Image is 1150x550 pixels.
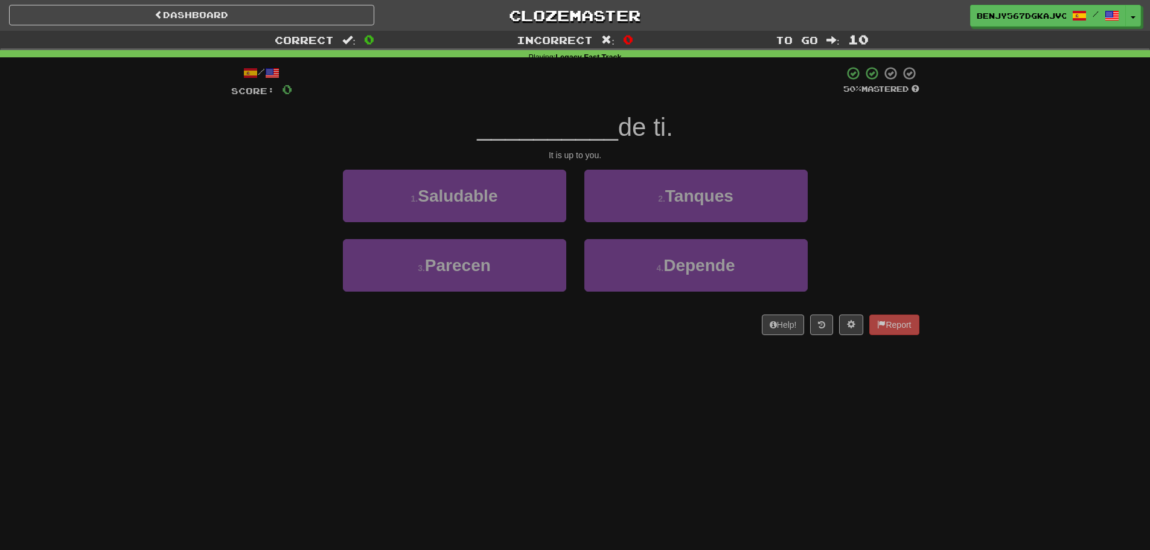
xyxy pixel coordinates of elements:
span: To go [776,34,818,46]
span: Depende [663,256,735,275]
a: Dashboard [9,5,374,25]
div: It is up to you. [231,149,919,161]
button: 3.Parecen [343,239,566,292]
button: 1.Saludable [343,170,566,222]
div: / [231,66,292,81]
a: Clozemaster [392,5,758,26]
div: Mastered [843,84,919,95]
span: / [1093,10,1099,18]
span: Parecen [425,256,491,275]
span: : [601,35,615,45]
span: Incorrect [517,34,593,46]
small: 1 . [411,194,418,203]
span: 0 [282,82,292,97]
small: 2 . [658,194,665,203]
span: Score: [231,86,275,96]
a: benjy567dgkajvca / [970,5,1126,27]
button: Help! [762,315,805,335]
span: : [826,35,840,45]
span: benjy567dgkajvca [977,10,1066,21]
button: 2.Tanques [584,170,808,222]
span: 50 % [843,84,861,94]
button: Report [869,315,919,335]
button: Round history (alt+y) [810,315,833,335]
span: de ti. [618,113,673,141]
span: Saludable [418,187,497,205]
small: 4 . [657,263,664,273]
strong: Legacy Fast Track [555,53,621,62]
span: 10 [848,32,869,46]
small: 3 . [418,263,425,273]
span: Tanques [665,187,733,205]
span: __________ [477,113,618,141]
span: 0 [364,32,374,46]
span: 0 [623,32,633,46]
span: : [342,35,356,45]
span: Correct [275,34,334,46]
button: 4.Depende [584,239,808,292]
